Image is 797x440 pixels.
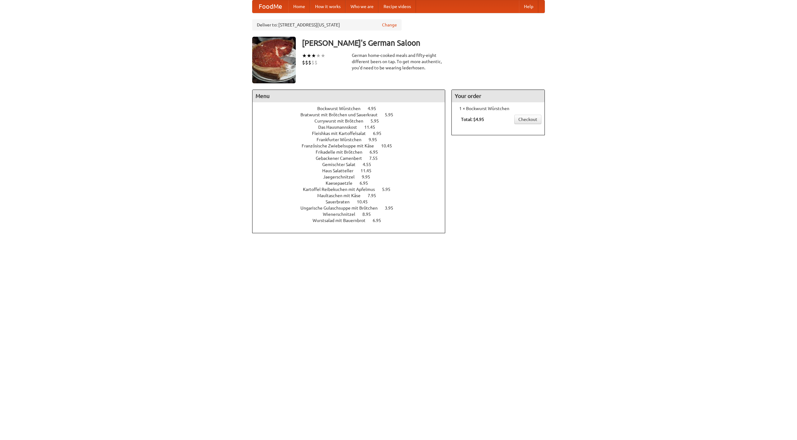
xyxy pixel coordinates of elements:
li: ★ [321,52,325,59]
a: Frikadelle mit Brötchen 6.95 [316,150,389,155]
a: Sauerbraten 10.45 [326,199,379,204]
span: 6.95 [370,150,384,155]
a: Checkout [514,115,541,124]
a: Maultaschen mit Käse 7.95 [317,193,388,198]
a: Das Hausmannskost 11.45 [318,125,387,130]
a: Recipe videos [379,0,416,13]
span: 9.95 [369,137,383,142]
a: Change [382,22,397,28]
b: Total: $4.95 [461,117,484,122]
div: German home-cooked meals and fifty-eight different beers on tap. To get more authentic, you'd nee... [352,52,445,71]
span: Haus Salatteller [322,168,360,173]
li: ★ [302,52,307,59]
span: 5.95 [370,118,385,123]
a: Kartoffel Reibekuchen mit Apfelmus 5.95 [303,187,402,192]
a: Kaesepaetzle 6.95 [326,181,380,186]
span: Sauerbraten [326,199,356,204]
a: Who we are [346,0,379,13]
img: angular.jpg [252,37,296,83]
span: 6.95 [360,181,374,186]
span: 3.95 [385,206,399,211]
li: $ [308,59,311,66]
span: 8.95 [362,212,377,217]
span: 7.95 [368,193,382,198]
a: How it works [310,0,346,13]
span: Das Hausmannskost [318,125,363,130]
a: Wurstsalad mit Bauernbrot 6.95 [313,218,393,223]
span: 11.45 [364,125,381,130]
a: Französische Zwiebelsuppe mit Käse 10.45 [302,143,403,148]
span: Kartoffel Reibekuchen mit Apfelmus [303,187,381,192]
a: Frankfurter Würstchen 9.95 [317,137,389,142]
span: Maultaschen mit Käse [317,193,367,198]
a: Ungarische Gulaschsuppe mit Brötchen 3.95 [300,206,405,211]
span: 7.55 [369,156,384,161]
a: Bockwurst Würstchen 4.95 [317,106,388,111]
h4: Your order [452,90,545,102]
li: $ [314,59,318,66]
a: Home [288,0,310,13]
span: Gemischter Salat [322,162,362,167]
a: Gemischter Salat 4.55 [322,162,383,167]
div: Deliver to: [STREET_ADDRESS][US_STATE] [252,19,402,30]
span: 6.95 [373,218,387,223]
a: Fleishkas mit Kartoffelsalat 6.95 [312,131,393,136]
span: Bockwurst Würstchen [317,106,367,111]
span: Gebackener Camenbert [316,156,368,161]
h4: Menu [252,90,445,102]
span: 5.95 [382,187,397,192]
a: Currywurst mit Brötchen 5.95 [314,118,390,123]
span: Frankfurter Würstchen [317,137,368,142]
a: Gebackener Camenbert 7.55 [316,156,389,161]
span: 6.95 [373,131,388,136]
span: Kaesepaetzle [326,181,359,186]
span: 10.45 [381,143,398,148]
a: FoodMe [252,0,288,13]
a: Help [519,0,538,13]
span: Französische Zwiebelsuppe mit Käse [302,143,380,148]
span: 9.95 [362,174,376,179]
span: Jaegerschnitzel [323,174,361,179]
li: ★ [307,52,311,59]
a: Jaegerschnitzel 9.95 [323,174,382,179]
li: ★ [316,52,321,59]
span: Wurstsalad mit Bauernbrot [313,218,372,223]
span: Currywurst mit Brötchen [314,118,370,123]
span: Fleishkas mit Kartoffelsalat [312,131,372,136]
li: 1 × Bockwurst Würstchen [455,105,541,112]
span: 4.95 [368,106,382,111]
a: Haus Salatteller 11.45 [322,168,383,173]
span: 11.45 [361,168,378,173]
li: $ [305,59,308,66]
span: 5.95 [385,112,399,117]
span: Ungarische Gulaschsuppe mit Brötchen [300,206,384,211]
h3: [PERSON_NAME]'s German Saloon [302,37,545,49]
a: Bratwurst mit Brötchen und Sauerkraut 5.95 [300,112,405,117]
li: $ [311,59,314,66]
li: ★ [311,52,316,59]
li: $ [302,59,305,66]
span: Wienerschnitzel [323,212,361,217]
span: 10.45 [357,199,374,204]
span: Bratwurst mit Brötchen und Sauerkraut [300,112,384,117]
a: Wienerschnitzel 8.95 [323,212,382,217]
span: 4.55 [363,162,377,167]
span: Frikadelle mit Brötchen [316,150,369,155]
